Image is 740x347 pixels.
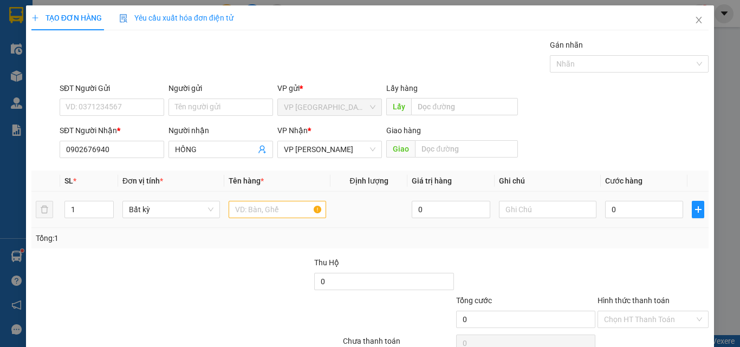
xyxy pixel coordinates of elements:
[314,258,339,267] span: Thu Hộ
[694,16,703,24] span: close
[415,140,518,158] input: Dọc đường
[684,5,714,36] button: Close
[258,145,267,154] span: user-add
[412,176,452,185] span: Giá trị hàng
[495,171,601,192] th: Ghi chú
[499,201,596,218] input: Ghi Chú
[60,125,164,136] div: SĐT Người Nhận
[36,201,53,218] button: delete
[31,14,102,22] span: TẠO ĐƠN HÀNG
[386,140,415,158] span: Giao
[411,98,518,115] input: Dọc đường
[412,201,490,218] input: 0
[386,84,418,93] span: Lấy hàng
[692,205,704,214] span: plus
[60,82,164,94] div: SĐT Người Gửi
[122,176,163,185] span: Đơn vị tính
[119,14,233,22] span: Yêu cầu xuất hóa đơn điện tử
[229,176,264,185] span: Tên hàng
[36,232,287,244] div: Tổng: 1
[229,201,326,218] input: VD: Bàn, Ghế
[31,14,39,22] span: plus
[168,125,273,136] div: Người nhận
[349,176,388,185] span: Định lượng
[277,126,308,135] span: VP Nhận
[692,201,704,218] button: plus
[598,296,670,305] label: Hình thức thanh toán
[129,201,213,218] span: Bất kỳ
[277,82,382,94] div: VP gửi
[386,126,421,135] span: Giao hàng
[284,99,375,115] span: VP Sài Gòn
[64,176,73,185] span: SL
[119,14,128,23] img: icon
[456,296,492,305] span: Tổng cước
[605,176,642,185] span: Cước hàng
[550,41,583,49] label: Gán nhãn
[168,82,273,94] div: Người gửi
[386,98,411,115] span: Lấy
[284,141,375,158] span: VP Phan Thiết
